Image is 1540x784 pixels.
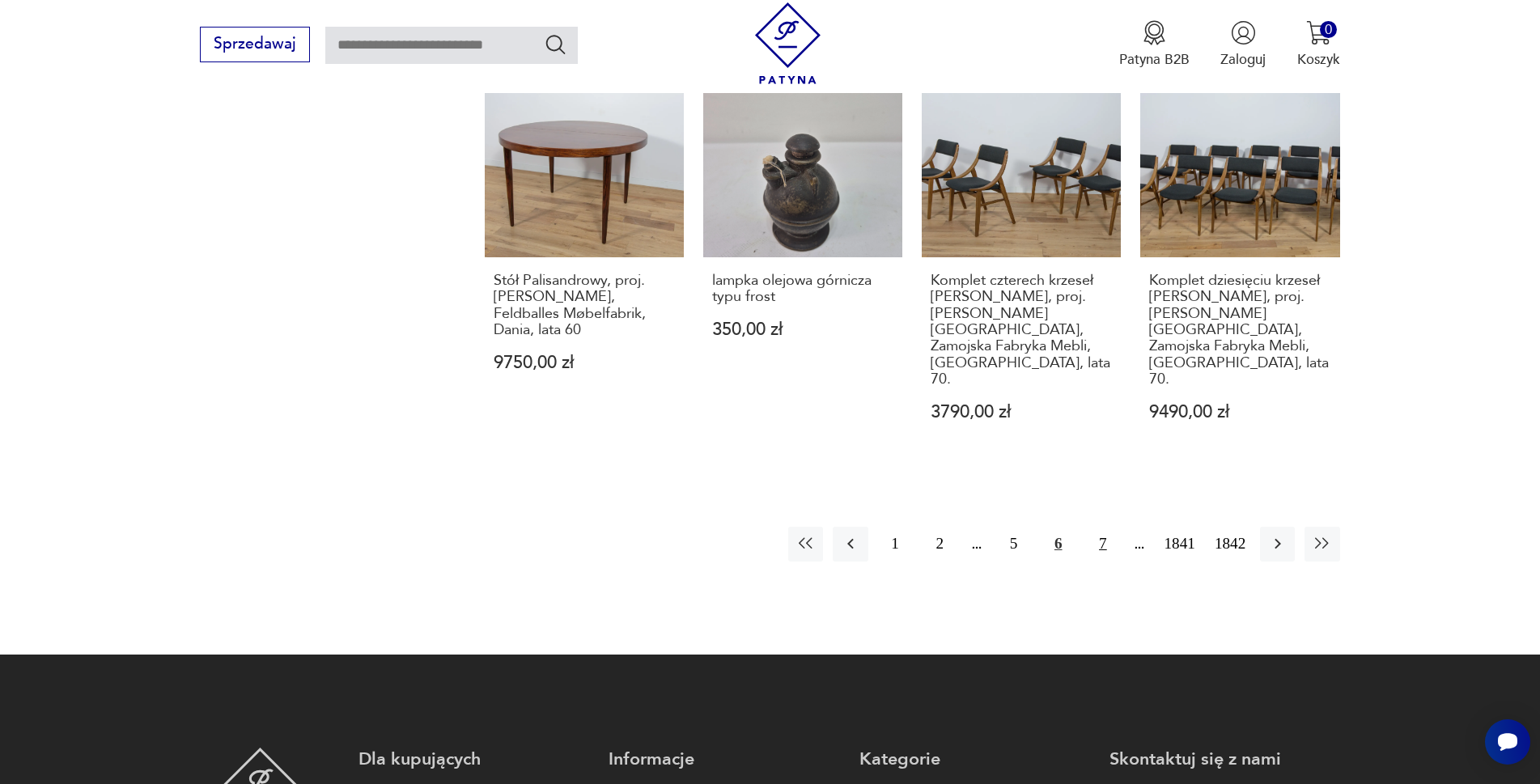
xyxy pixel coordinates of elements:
h3: Komplet dziesięciu krzeseł [PERSON_NAME], proj. [PERSON_NAME][GEOGRAPHIC_DATA], Zamojska Fabryka ... [1149,273,1331,388]
a: Stół Palisandrowy, proj. K. Kristiansen, Feldballes Møbelfabrik, Dania, lata 60Stół Palisandrowy,... [485,57,684,458]
p: Skontaktuj się z nami [1109,748,1340,771]
a: lampka olejowa górnicza typu frostlampka olejowa górnicza typu frost350,00 zł [703,57,902,458]
button: 6 [1041,527,1075,562]
button: Sprzedawaj [200,27,309,62]
p: Informacje [609,748,839,771]
button: 2 [923,527,957,562]
img: Patyna - sklep z meblami i dekoracjami vintage [747,2,829,84]
a: Komplet dziesięciu krzeseł Skoczek, proj. J. Kędziorek, Zamojska Fabryka Mebli, Polska, lata 70.K... [1140,57,1339,458]
button: 7 [1085,527,1120,562]
a: Sprzedawaj [200,39,309,52]
img: Ikona koszyka [1306,20,1331,45]
p: 3790,00 zł [931,404,1113,421]
p: 350,00 zł [712,321,894,338]
img: Ikonka użytkownika [1231,20,1256,45]
iframe: Smartsupp widget button [1485,719,1530,765]
button: 1842 [1210,527,1250,562]
a: Komplet czterech krzeseł Skoczek, proj. J. Kędziorek, Zamojska Fabryka Mebli, Polska, lata 70.Kom... [922,57,1121,458]
a: Ikona medaluPatyna B2B [1119,20,1190,69]
h3: lampka olejowa górnicza typu frost [712,273,894,306]
img: Ikona medalu [1142,20,1167,45]
p: Koszyk [1297,50,1340,69]
button: Szukaj [544,32,567,56]
button: Zaloguj [1220,20,1266,69]
p: Dla kupujących [358,748,589,771]
h3: Stół Palisandrowy, proj. [PERSON_NAME], Feldballes Møbelfabrik, Dania, lata 60 [494,273,676,339]
button: 1 [878,527,913,562]
p: 9750,00 zł [494,354,676,371]
button: 0Koszyk [1297,20,1340,69]
h3: Komplet czterech krzeseł [PERSON_NAME], proj. [PERSON_NAME][GEOGRAPHIC_DATA], Zamojska Fabryka Me... [931,273,1113,388]
p: Zaloguj [1220,50,1266,69]
button: 1841 [1160,527,1200,562]
button: 5 [996,527,1031,562]
p: Patyna B2B [1119,50,1190,69]
p: 9490,00 zł [1149,404,1331,421]
div: 0 [1320,21,1337,38]
button: Patyna B2B [1119,20,1190,69]
p: Kategorie [859,748,1090,771]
